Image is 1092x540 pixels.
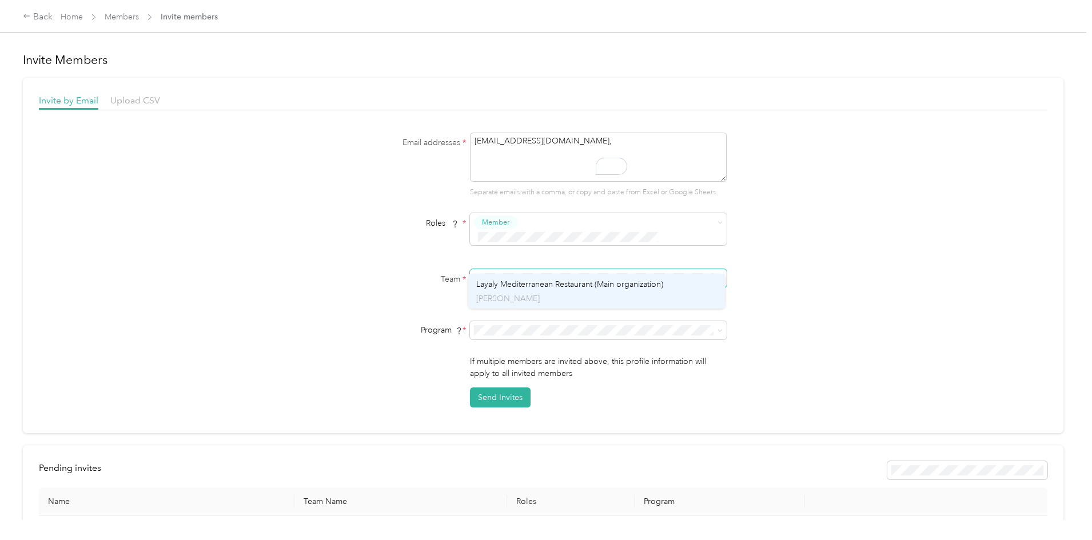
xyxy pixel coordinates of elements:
[470,133,727,182] textarea: To enrich screen reader interactions, please activate Accessibility in Grammarly extension settings
[294,487,507,516] th: Team Name
[476,293,717,305] p: [PERSON_NAME]
[323,137,466,149] label: Email addresses
[61,12,83,22] a: Home
[161,11,218,23] span: Invite members
[470,355,727,379] p: If multiple members are invited above, this profile information will apply to all invited members
[474,215,517,230] button: Member
[39,461,1047,479] div: info-bar
[470,387,531,407] button: Send Invites
[470,187,727,198] p: Separate emails with a comma, or copy and paste from Excel or Google Sheets.
[110,95,160,106] span: Upload CSV
[635,487,805,516] th: Program
[323,273,466,285] label: Team
[422,214,463,232] span: Roles
[105,12,139,22] a: Members
[507,487,635,516] th: Roles
[23,52,1063,68] h1: Invite Members
[323,324,466,336] div: Program
[482,217,509,227] span: Member
[39,95,98,106] span: Invite by Email
[39,462,101,473] span: Pending invites
[476,279,663,289] span: Layaly Mediterranean Restaurant (Main organization)
[887,461,1047,479] div: Resend all invitations
[39,461,109,479] div: left-menu
[39,487,294,516] th: Name
[23,10,53,24] div: Back
[1028,476,1092,540] iframe: Everlance-gr Chat Button Frame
